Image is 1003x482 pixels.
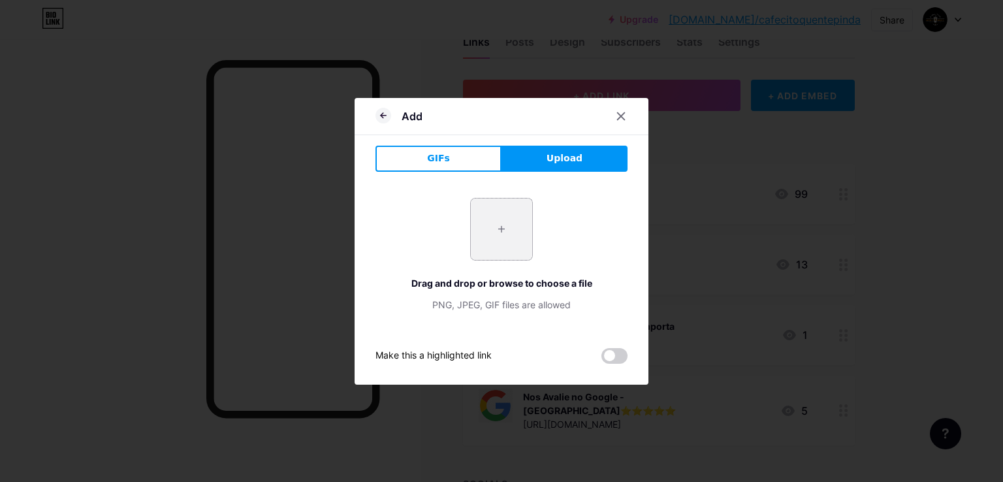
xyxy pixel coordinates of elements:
div: Drag and drop or browse to choose a file [375,276,628,290]
img: logo_orange.svg [21,21,31,31]
div: Domain: [DOMAIN_NAME] [34,34,144,44]
div: Make this a highlighted link [375,348,492,364]
img: tab_keywords_by_traffic_grey.svg [130,76,140,86]
div: PNG, JPEG, GIF files are allowed [375,298,628,312]
div: Add [402,108,422,124]
div: v 4.0.25 [37,21,64,31]
div: Domain Overview [50,77,117,86]
span: GIFs [427,152,450,165]
button: Upload [501,146,628,172]
div: Keywords by Traffic [144,77,220,86]
button: GIFs [375,146,501,172]
img: website_grey.svg [21,34,31,44]
img: tab_domain_overview_orange.svg [35,76,46,86]
span: Upload [547,152,582,165]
